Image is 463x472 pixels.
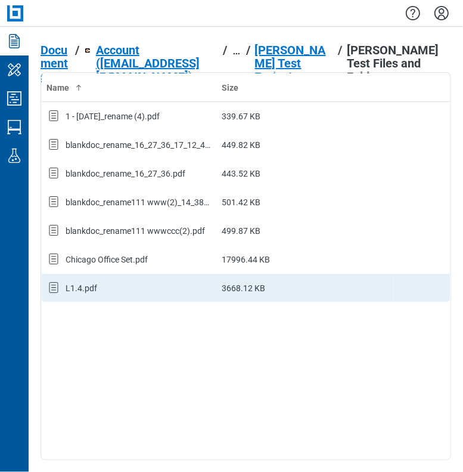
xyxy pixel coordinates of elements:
div: L1.4.pdf [66,282,97,294]
svg: Labs [5,146,24,165]
td: 501.42 KB [217,188,393,217]
div: Name [46,82,213,94]
div: Chicago Office Set.pdf [66,254,148,266]
table: bb-data-table [41,73,450,303]
button: Settings [432,3,451,23]
td: 17996.44 KB [217,245,393,274]
svg: Studio Sessions [5,118,24,137]
div: / [338,44,342,57]
span: Documents [41,44,70,83]
div: blankdoc_rename_16_27_36_17_12_40.pdf [66,139,213,151]
div: [PERSON_NAME] Test Files and Folders [347,44,451,83]
svg: My Workspace [5,60,24,79]
div: blankdoc_rename111 wwwccc(2).pdf [66,225,205,237]
div: blankdoc_rename_16_27_36.pdf [66,168,185,180]
svg: Studio Projects [5,89,24,108]
td: 339.67 KB [217,102,393,131]
div: / [75,44,79,57]
div: [PERSON_NAME] Test Project [255,44,334,83]
td: 449.82 KB [217,131,393,159]
div: / [223,44,227,57]
td: 443.52 KB [217,159,393,188]
span: Account ([EMAIL_ADDRESS][DOMAIN_NAME]) [96,44,218,83]
svg: Documents [5,32,24,51]
td: 3668.12 KB [217,274,393,303]
div: / [246,44,250,57]
div: blankdoc_rename111 www(2)_14_38_17.pdf [66,196,213,208]
div: Size [222,82,389,94]
td: 499.87 KB [217,217,393,245]
div: 1 - [DATE]_rename (4).pdf [66,110,160,122]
